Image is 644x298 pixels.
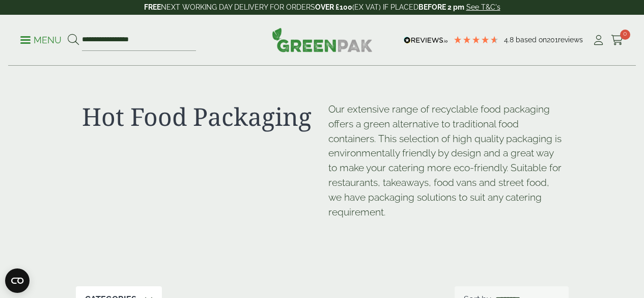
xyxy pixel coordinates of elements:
strong: FREE [144,3,161,11]
p: Menu [20,34,62,46]
a: Menu [20,34,62,44]
span: 4.8 [504,36,516,44]
p: [URL][DOMAIN_NAME] [328,228,329,229]
a: See T&C's [466,3,500,11]
strong: OVER £100 [315,3,352,11]
img: GreenPak Supplies [272,28,373,52]
p: Our extensive range of recyclable food packaging offers a green alternative to traditional food c... [328,102,563,219]
button: Open CMP widget [5,268,30,293]
span: 0 [620,30,630,40]
i: My Account [592,35,605,45]
i: Cart [611,35,624,45]
div: 4.79 Stars [453,35,499,44]
span: reviews [558,36,583,44]
img: REVIEWS.io [404,37,448,44]
h1: Hot Food Packaging [82,102,316,131]
span: Based on [516,36,547,44]
span: 201 [547,36,558,44]
strong: BEFORE 2 pm [418,3,464,11]
a: 0 [611,33,624,48]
